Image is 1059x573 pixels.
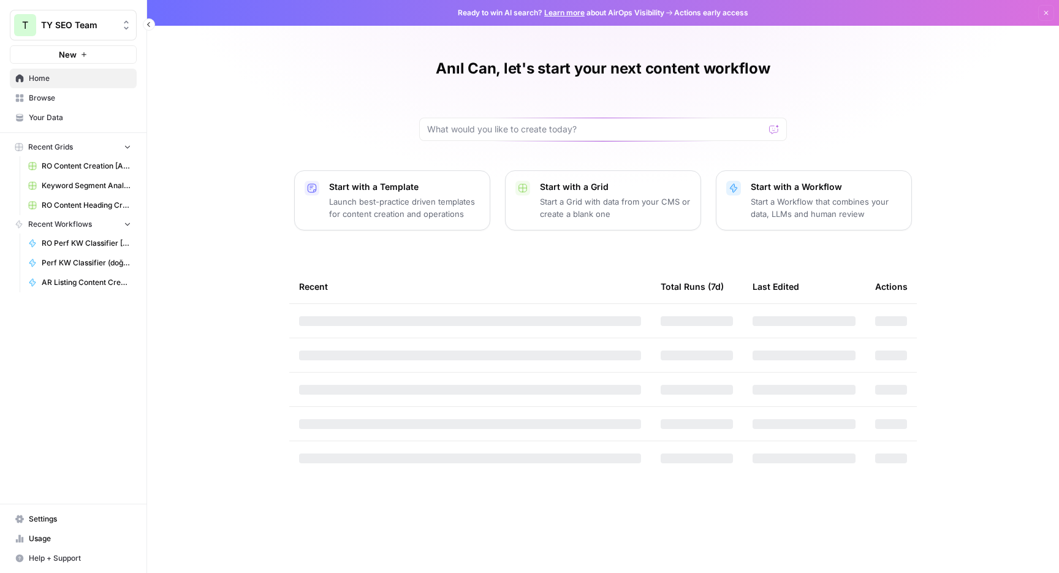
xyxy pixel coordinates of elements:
span: Perf KW Classifier (doğuş) [42,257,131,268]
span: TY SEO Team [41,19,115,31]
a: Home [10,69,137,88]
h1: Anıl Can, let's start your next content workflow [436,59,770,78]
a: Perf KW Classifier (doğuş) [23,253,137,273]
p: Start with a Template [329,181,480,193]
button: Recent Workflows [10,215,137,233]
span: RO Content Creation [Anil] w/o Google Scrape Grid [42,161,131,172]
a: Your Data [10,108,137,127]
a: RO Perf KW Classifier [Anil] [23,233,137,253]
span: Actions early access [674,7,748,18]
span: Your Data [29,112,131,123]
span: AR Listing Content Creation [42,277,131,288]
a: Usage [10,529,137,548]
p: Start with a Grid [540,181,691,193]
div: Total Runs (7d) [661,270,724,303]
span: Keyword Segment Analyser Grid [42,180,131,191]
button: Help + Support [10,548,137,568]
span: Recent Workflows [28,219,92,230]
button: Start with a TemplateLaunch best-practice driven templates for content creation and operations [294,170,490,230]
span: Help + Support [29,553,131,564]
a: AR Listing Content Creation [23,273,137,292]
a: RO Content Heading Creation Grid [23,195,137,215]
span: Ready to win AI search? about AirOps Visibility [458,7,664,18]
button: New [10,45,137,64]
span: RO Content Heading Creation Grid [42,200,131,211]
a: Settings [10,509,137,529]
a: RO Content Creation [Anil] w/o Google Scrape Grid [23,156,137,176]
span: Home [29,73,131,84]
span: New [59,48,77,61]
span: Browse [29,93,131,104]
span: T [22,18,28,32]
div: Last Edited [753,270,799,303]
a: Browse [10,88,137,108]
input: What would you like to create today? [427,123,764,135]
button: Recent Grids [10,138,137,156]
div: Recent [299,270,641,303]
span: Recent Grids [28,142,73,153]
button: Start with a GridStart a Grid with data from your CMS or create a blank one [505,170,701,230]
span: RO Perf KW Classifier [Anil] [42,238,131,249]
p: Launch best-practice driven templates for content creation and operations [329,195,480,220]
span: Settings [29,514,131,525]
div: Actions [875,270,908,303]
button: Workspace: TY SEO Team [10,10,137,40]
button: Start with a WorkflowStart a Workflow that combines your data, LLMs and human review [716,170,912,230]
a: Keyword Segment Analyser Grid [23,176,137,195]
p: Start a Workflow that combines your data, LLMs and human review [751,195,901,220]
span: Usage [29,533,131,544]
p: Start a Grid with data from your CMS or create a blank one [540,195,691,220]
a: Learn more [544,8,585,17]
p: Start with a Workflow [751,181,901,193]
